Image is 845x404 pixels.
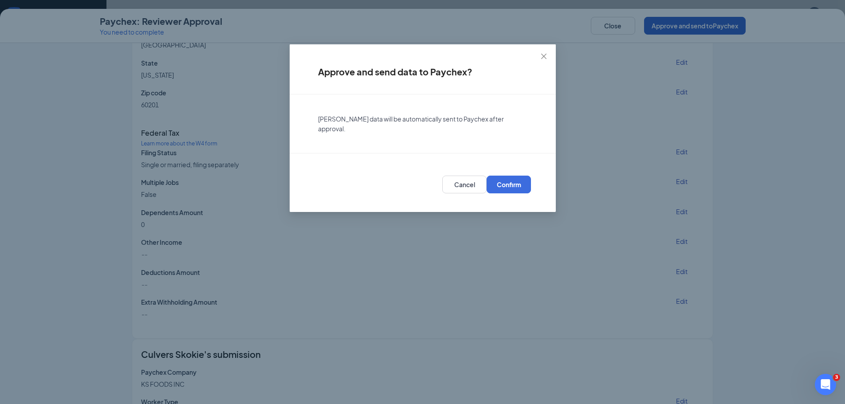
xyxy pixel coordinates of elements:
span: [PERSON_NAME] data will be automatically sent to Paychex after approval. [318,115,504,133]
button: Confirm [487,176,531,193]
iframe: Intercom live chat [815,374,836,395]
button: Close [532,44,556,68]
span: Confirm [496,180,521,189]
button: Cancel [442,176,487,193]
span: 3 [833,374,840,381]
h4: Approve and send data to Paychex? [318,66,527,78]
span: close [540,53,547,60]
